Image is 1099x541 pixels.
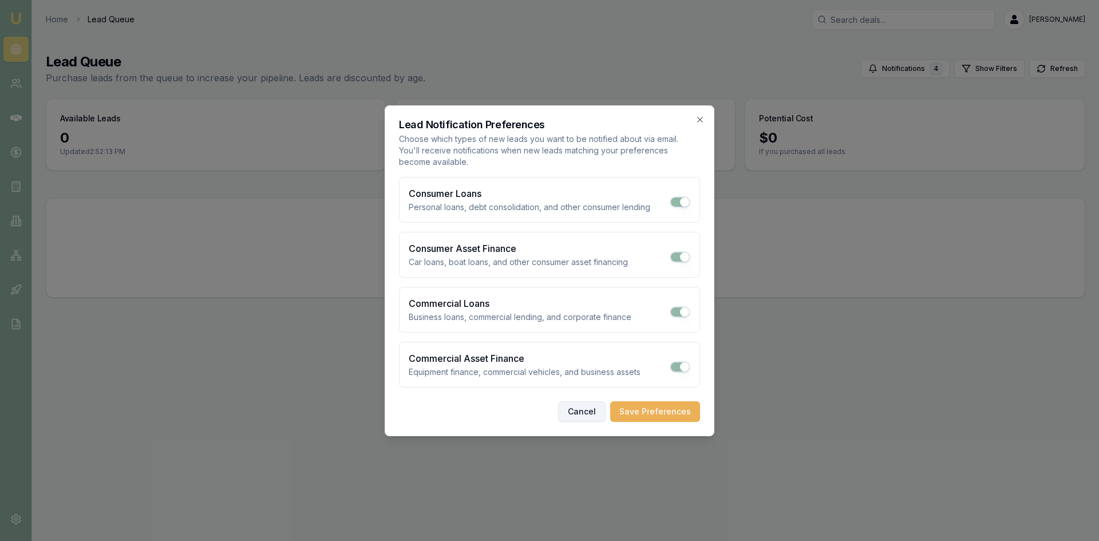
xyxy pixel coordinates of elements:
[409,311,631,323] p: Business loans, commercial lending, and corporate finance
[670,361,690,373] button: Toggle Commercial Asset Finance notifications
[670,196,690,208] button: Toggle Consumer Loans notifications
[409,256,628,268] p: Car loans, boat loans, and other consumer asset financing
[409,366,641,378] p: Equipment finance, commercial vehicles, and business assets
[610,401,700,422] button: Save Preferences
[409,298,489,309] label: Commercial Loans
[409,202,650,213] p: Personal loans, debt consolidation, and other consumer lending
[399,120,700,130] h2: Lead Notification Preferences
[409,243,516,254] label: Consumer Asset Finance
[399,133,700,168] p: Choose which types of new leads you want to be notified about via email. You'll receive notificat...
[670,251,690,263] button: Toggle Consumer Asset Finance notifications
[409,188,481,199] label: Consumer Loans
[670,306,690,318] button: Toggle Commercial Loans notifications
[558,401,606,422] button: Cancel
[409,353,524,364] label: Commercial Asset Finance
